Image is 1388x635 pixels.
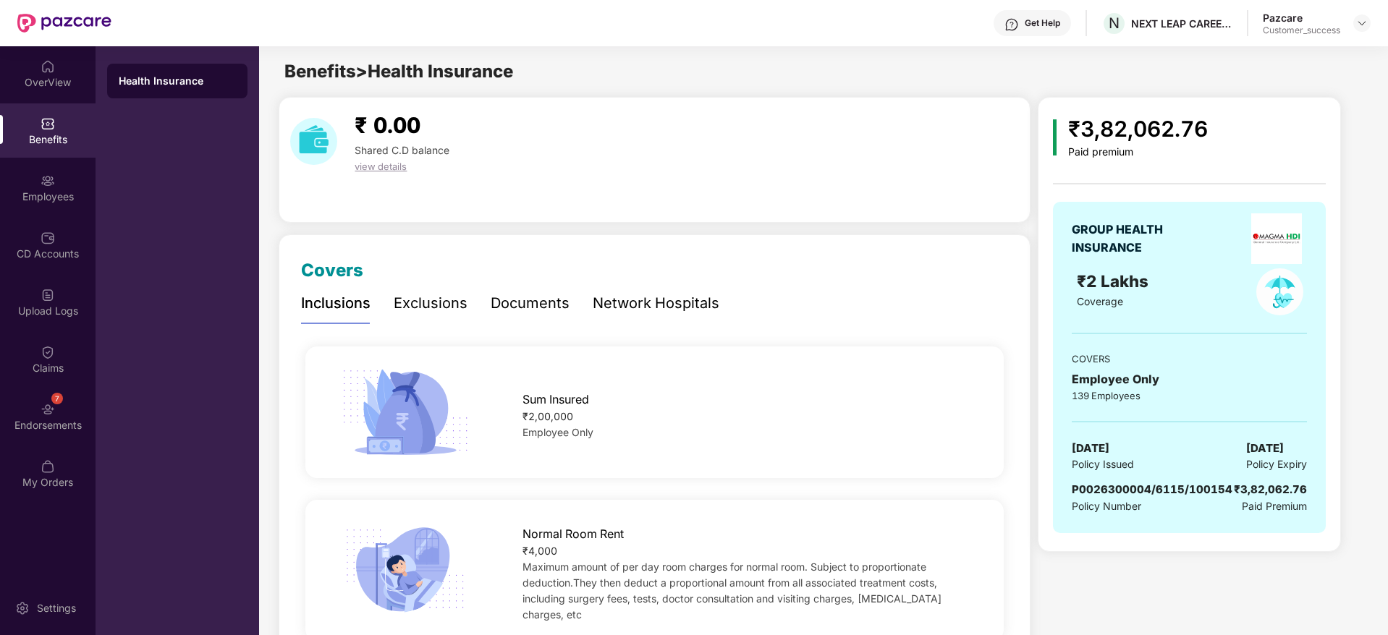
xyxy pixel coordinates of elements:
img: svg+xml;base64,PHN2ZyBpZD0iRW1wbG95ZWVzIiB4bWxucz0iaHR0cDovL3d3dy53My5vcmcvMjAwMC9zdmciIHdpZHRoPS... [41,174,55,188]
span: ₹ 0.00 [355,112,420,138]
div: Health Insurance [119,74,236,88]
div: ₹4,000 [522,543,973,559]
span: Sum Insured [522,391,589,409]
img: insurerLogo [1251,213,1302,264]
img: svg+xml;base64,PHN2ZyBpZD0iRHJvcGRvd24tMzJ4MzIiIHhtbG5zPSJodHRwOi8vd3d3LnczLm9yZy8yMDAwL3N2ZyIgd2... [1356,17,1368,29]
div: ₹2,00,000 [522,409,973,425]
span: Covers [301,260,363,281]
div: ₹3,82,062.76 [1234,481,1307,498]
span: Employee Only [522,426,593,438]
img: icon [337,365,473,460]
img: New Pazcare Logo [17,14,111,33]
div: Network Hospitals [593,292,719,315]
div: Customer_success [1263,25,1340,36]
span: Benefits > Health Insurance [284,61,513,82]
img: svg+xml;base64,PHN2ZyBpZD0iQmVuZWZpdHMiIHhtbG5zPSJodHRwOi8vd3d3LnczLm9yZy8yMDAwL3N2ZyIgd2lkdGg9Ij... [41,116,55,131]
div: Get Help [1025,17,1060,29]
div: GROUP HEALTH INSURANCE [1072,221,1198,257]
div: Paid premium [1068,146,1208,158]
div: Settings [33,601,80,615]
span: view details [355,161,407,172]
img: svg+xml;base64,PHN2ZyBpZD0iSG9tZSIgeG1sbnM9Imh0dHA6Ly93d3cudzMub3JnLzIwMDAvc3ZnIiB3aWR0aD0iMjAiIG... [41,59,55,74]
img: svg+xml;base64,PHN2ZyBpZD0iU2V0dGluZy0yMHgyMCIgeG1sbnM9Imh0dHA6Ly93d3cudzMub3JnLzIwMDAvc3ZnIiB3aW... [15,601,30,615]
span: Maximum amount of per day room charges for normal room. Subject to proportionate deduction.They t... [522,561,941,621]
span: Policy Issued [1072,456,1134,472]
div: Inclusions [301,292,371,315]
span: P0026300004/6115/100154 [1072,482,1232,496]
div: 7 [51,393,63,404]
img: svg+xml;base64,PHN2ZyBpZD0iRW5kb3JzZW1lbnRzIiB4bWxucz0iaHR0cDovL3d3dy53My5vcmcvMjAwMC9zdmciIHdpZH... [41,402,55,417]
div: NEXT LEAP CAREER SOLUTIONS PRIVATE LIMITED [1131,17,1232,30]
div: Pazcare [1263,11,1340,25]
img: download [290,118,337,165]
img: svg+xml;base64,PHN2ZyBpZD0iSGVscC0zMngzMiIgeG1sbnM9Imh0dHA6Ly93d3cudzMub3JnLzIwMDAvc3ZnIiB3aWR0aD... [1004,17,1019,32]
img: svg+xml;base64,PHN2ZyBpZD0iTXlfT3JkZXJzIiBkYXRhLW5hbWU9Ik15IE9yZGVycyIgeG1sbnM9Imh0dHA6Ly93d3cudz... [41,459,55,474]
span: [DATE] [1246,440,1284,457]
span: [DATE] [1072,440,1109,457]
div: COVERS [1072,351,1307,366]
span: ₹2 Lakhs [1077,271,1153,291]
img: svg+xml;base64,PHN2ZyBpZD0iVXBsb2FkX0xvZ3MiIGRhdGEtbmFtZT0iVXBsb2FkIExvZ3MiIHhtbG5zPSJodHRwOi8vd3... [41,288,55,302]
span: N [1109,14,1120,32]
img: icon [337,522,473,618]
div: ₹3,82,062.76 [1068,112,1208,146]
img: icon [1053,119,1057,155]
span: Paid Premium [1242,498,1307,514]
div: Exclusions [394,292,467,315]
span: Coverage [1077,295,1123,307]
span: Policy Number [1072,500,1141,512]
div: 139 Employees [1072,388,1307,403]
div: Employee Only [1072,370,1307,388]
img: svg+xml;base64,PHN2ZyBpZD0iQ2xhaW0iIHhtbG5zPSJodHRwOi8vd3d3LnczLm9yZy8yMDAwL3N2ZyIgd2lkdGg9IjIwIi... [41,345,55,359]
span: Normal Room Rent [522,525,624,543]
span: Policy Expiry [1246,456,1307,472]
img: svg+xml;base64,PHN2ZyBpZD0iQ0RfQWNjb3VudHMiIGRhdGEtbmFtZT0iQ0QgQWNjb3VudHMiIHhtbG5zPSJodHRwOi8vd3... [41,231,55,245]
div: Documents [491,292,570,315]
span: Shared C.D balance [355,144,449,156]
img: policyIcon [1256,268,1303,315]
